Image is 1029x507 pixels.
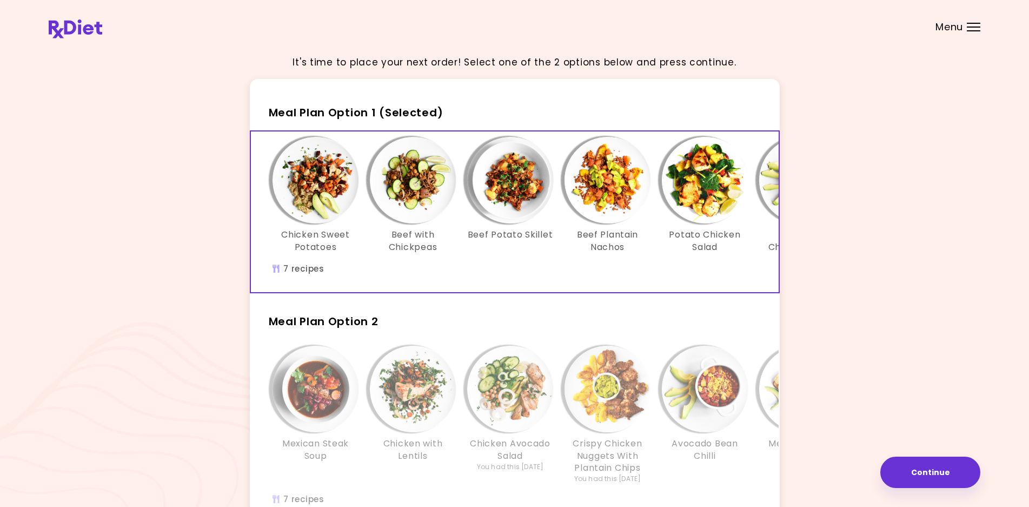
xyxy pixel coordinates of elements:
div: Info - Avocado Chickpea Chilli - Meal Plan Option 1 (Selected) [754,137,851,253]
div: Info - Avocado Bean Chilli - Meal Plan Option 2 [656,346,754,484]
div: Info - Mexican Sliced Potatoes - Meal Plan Option 2 [754,346,851,484]
div: Info - Crispy Chicken Nuggets With Plantain Chips - Meal Plan Option 2 [559,346,656,484]
h3: Chicken with Lentils [370,438,456,462]
p: It's time to place your next order! Select one of the 2 options below and press continue. [293,55,736,70]
h3: Mexican Sliced Potatoes [759,438,846,462]
h3: Chicken Sweet Potatoes [273,229,359,253]
div: Info - Chicken Sweet Potatoes - Meal Plan Option 1 (Selected) [267,137,364,253]
button: Continue [880,457,980,488]
span: Meal Plan Option 2 [269,314,379,329]
h3: Beef with Chickpeas [370,229,456,253]
h3: Beef Potato Skillet [468,229,553,241]
div: Info - Chicken Avocado Salad - Meal Plan Option 2 [462,346,559,484]
div: Info - Beef Plantain Nachos - Meal Plan Option 1 (Selected) [559,137,656,253]
h3: Beef Plantain Nachos [565,229,651,253]
h3: Mexican Steak Soup [273,438,359,462]
h3: Avocado Bean Chilli [662,438,748,462]
div: You had this [DATE] [574,474,641,484]
div: Info - Beef with Chickpeas - Meal Plan Option 1 (Selected) [364,137,462,253]
span: Meal Plan Option 1 (Selected) [269,105,443,120]
div: Info - Chicken with Lentils - Meal Plan Option 2 [364,346,462,484]
div: Info - Beef Potato Skillet - Meal Plan Option 1 (Selected) [462,137,559,253]
div: Info - Potato Chicken Salad - Meal Plan Option 1 (Selected) [656,137,754,253]
span: Menu [935,22,963,32]
h3: Chicken Avocado Salad [467,438,554,462]
div: You had this [DATE] [477,462,544,472]
h3: Avocado Chickpea Chilli [759,229,846,253]
h3: Crispy Chicken Nuggets With Plantain Chips [565,438,651,474]
img: RxDiet [49,19,102,38]
div: Info - Mexican Steak Soup - Meal Plan Option 2 [267,346,364,484]
h3: Potato Chicken Salad [662,229,748,253]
